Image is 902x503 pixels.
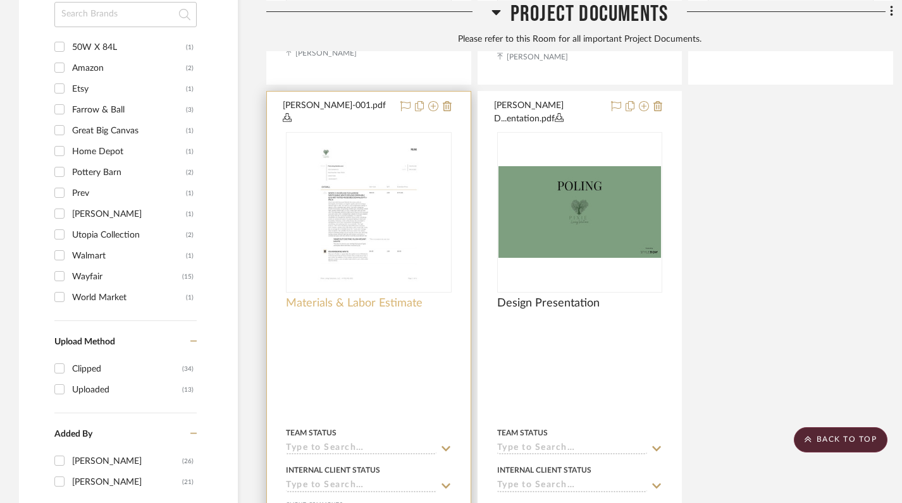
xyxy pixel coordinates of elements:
[72,225,186,245] div: Utopia Collection
[186,121,194,141] div: (1)
[307,133,431,291] img: Materials & Labor Estimate
[286,464,380,476] div: Internal Client Status
[54,430,92,439] span: Added By
[72,162,186,183] div: Pottery Barn
[266,32,893,46] div: Please refer to this Room for all important Project Documents.
[497,296,600,310] span: Design Presentation
[286,480,436,492] input: Type to Search…
[72,183,186,203] div: Prev
[186,225,194,245] div: (2)
[497,480,648,492] input: Type to Search…
[72,359,182,379] div: Clipped
[186,100,194,120] div: (3)
[186,37,194,58] div: (1)
[186,183,194,203] div: (1)
[72,37,186,58] div: 50W X 84L
[186,246,194,266] div: (1)
[54,337,115,346] span: Upload Method
[186,79,194,99] div: (1)
[72,100,186,120] div: Farrow & Ball
[186,142,194,162] div: (1)
[72,267,182,287] div: Wayfair
[72,142,186,162] div: Home Depot
[182,267,194,287] div: (15)
[182,451,194,471] div: (26)
[182,359,194,379] div: (34)
[497,464,591,476] div: Internal Client Status
[72,451,182,471] div: [PERSON_NAME]
[283,99,393,126] button: [PERSON_NAME]-001.pdf
[497,443,648,455] input: Type to Search…
[182,380,194,400] div: (13)
[72,58,186,78] div: Amazon
[72,288,186,308] div: World Market
[72,204,186,224] div: [PERSON_NAME]
[54,2,197,27] input: Search Brands
[497,427,548,439] div: Team Status
[286,443,436,455] input: Type to Search…
[72,121,186,141] div: Great Big Canvas
[186,288,194,308] div: (1)
[186,204,194,224] div: (1)
[72,472,182,492] div: [PERSON_NAME]
[498,166,662,258] img: Design Presentation
[72,380,182,400] div: Uploaded
[182,472,194,492] div: (21)
[186,162,194,183] div: (2)
[72,79,186,99] div: Etsy
[72,246,186,266] div: Walmart
[286,427,337,439] div: Team Status
[794,427,887,452] scroll-to-top-button: BACK TO TOP
[494,99,604,126] button: [PERSON_NAME] D...entation.pdf
[286,296,423,310] span: Materials & Labor Estimate
[186,58,194,78] div: (2)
